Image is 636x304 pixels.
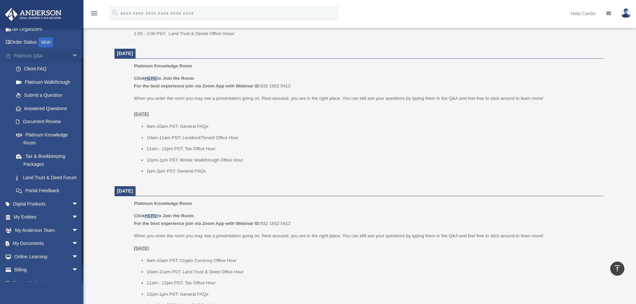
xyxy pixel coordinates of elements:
a: Online Learningarrow_drop_down [5,250,88,263]
a: Land Trust & Deed Forum [9,171,88,184]
span: arrow_drop_down [72,237,85,251]
a: Digital Productsarrow_drop_down [5,197,88,211]
li: 9am-10am PST: Crypto Currency Office Hour [147,257,599,265]
img: Anderson Advisors Platinum Portal [3,8,63,21]
img: User Pic [621,8,631,18]
li: 1pm-2pm PST: General FAQs [147,167,599,175]
a: Platinum Walkthrough [9,75,88,89]
span: arrow_drop_down [72,49,85,63]
a: Billingarrow_drop_down [5,263,88,277]
span: [DATE] [117,188,133,194]
p: 932 1652 5412 [134,212,599,228]
i: search [112,9,119,16]
a: Platinum Q&Aarrow_drop_down [5,49,88,62]
a: Tax Organizers [5,22,88,36]
span: arrow_drop_down [72,211,85,224]
p: When you enter the room you may see a presentation going on. Rest assured, you are in the right p... [134,232,599,240]
li: 12pm-1pm PST: Binder Walkthrough Office Hour [147,156,599,164]
span: Platinum Knowledge Room [134,63,192,68]
a: My Anderson Teamarrow_drop_down [5,224,88,237]
span: arrow_drop_down [72,224,85,237]
p: 932 1652 5412 [134,74,599,90]
li: 10am-11am PST: Land Trust & Deed Office Hour [147,268,599,276]
a: Tax & Bookkeeping Packages [9,149,88,171]
i: menu [90,9,98,17]
a: HERE [145,213,157,218]
a: Platinum Knowledge Room [9,128,85,149]
u: [DATE] [134,111,149,116]
span: arrow_drop_down [72,263,85,277]
a: Answered Questions [9,102,88,115]
p: 1:00 - 2:00 PST: Land Trust & Deeds Office Houor [134,30,599,38]
i: vertical_align_top [613,264,621,272]
b: For the best experience join via Zoom App with Webinar ID: [134,221,260,226]
a: menu [90,12,98,17]
span: [DATE] [117,51,133,56]
a: Document Review [9,115,88,128]
a: Client FAQ [9,62,88,76]
b: Click to Join the Room [134,213,194,218]
span: arrow_drop_down [72,197,85,211]
span: arrow_drop_down [72,250,85,264]
li: 10am-11am PST: Landlord/Tenant Office Hour [147,134,599,142]
li: 9am-10am PST: General FAQs [147,122,599,130]
a: Events Calendar [5,276,88,290]
li: 12pm-1pm PST: General FAQs [147,290,599,298]
div: NEW [38,37,53,47]
a: My Documentsarrow_drop_down [5,237,88,250]
li: 11am - 12pm PST: Tax Office Hour [147,145,599,153]
p: When you enter the room you may see a presentation going on. Rest assured, you are in the right p... [134,94,599,118]
a: vertical_align_top [610,262,624,276]
li: 11am - 12pm PST: Tax Office Hour [147,279,599,287]
a: My Entitiesarrow_drop_down [5,211,88,224]
a: HERE [145,76,157,81]
span: Platinum Knowledge Room [134,201,192,206]
a: Portal Feedback [9,184,88,198]
b: For the best experience join via Zoom App with Webinar ID: [134,83,260,88]
u: [DATE] [134,246,149,251]
a: Order StatusNEW [5,36,88,49]
a: Submit a Question [9,89,88,102]
b: Click to Join the Room [134,76,194,81]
